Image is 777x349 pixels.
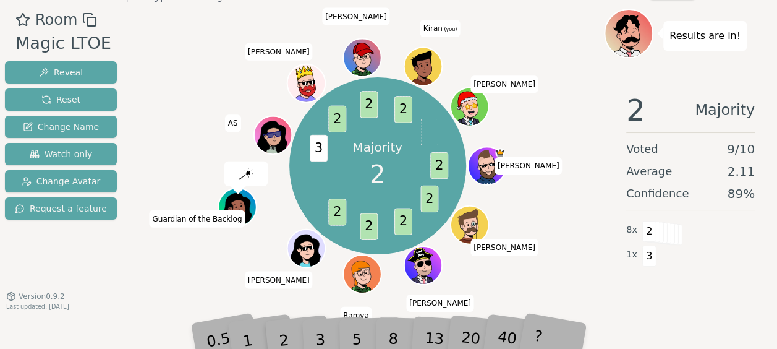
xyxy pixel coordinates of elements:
span: Room [35,9,77,31]
span: 3 [310,135,328,162]
span: Voted [626,140,658,158]
span: Blake is the host [495,148,504,157]
span: 2 [420,186,438,212]
span: Last updated: [DATE] [6,303,69,310]
span: 2 [328,106,346,132]
span: (you) [443,27,457,32]
span: 2 [394,97,412,123]
span: 2 [430,152,448,179]
button: Request a feature [5,197,117,220]
button: Change Avatar [5,170,117,192]
img: reveal [239,167,253,179]
span: Version 0.9.2 [19,291,65,301]
span: Watch only [30,148,93,160]
span: 1 x [626,248,637,262]
span: Click to change your name [420,20,461,37]
span: Click to change your name [245,43,313,61]
span: 2 [626,95,645,125]
button: Add as favourite [15,9,30,31]
span: Confidence [626,185,689,202]
span: 8 x [626,223,637,237]
span: 89 % [728,185,755,202]
span: Click to change your name [245,271,313,288]
p: Results are in! [669,27,741,45]
span: 2 [360,213,378,240]
span: Average [626,163,672,180]
span: Click to change your name [470,239,538,256]
span: Request a feature [15,202,107,215]
span: Majority [695,95,755,125]
span: Click to change your name [406,295,474,312]
span: 2 [360,92,378,118]
span: Reset [41,93,80,106]
div: Magic LTOE [15,31,111,56]
span: Click to change your name [225,114,241,132]
button: Reset [5,88,117,111]
button: Version0.9.2 [6,291,65,301]
span: Click to change your name [149,210,245,228]
span: 2.11 [727,163,755,180]
span: 2 [394,209,412,235]
span: 9 / 10 [727,140,755,158]
span: Change Name [23,121,99,133]
span: 2 [370,156,385,193]
button: Reveal [5,61,117,84]
p: Majority [352,139,402,156]
span: 3 [642,246,656,267]
span: Change Avatar [22,175,101,187]
span: 2 [328,199,346,226]
span: Click to change your name [495,157,563,174]
button: Watch only [5,143,117,165]
button: Change Name [5,116,117,138]
span: Reveal [39,66,83,79]
span: Click to change your name [470,75,538,93]
button: Click to change your avatar [405,48,441,84]
span: Click to change your name [322,7,390,25]
span: 2 [642,221,656,242]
